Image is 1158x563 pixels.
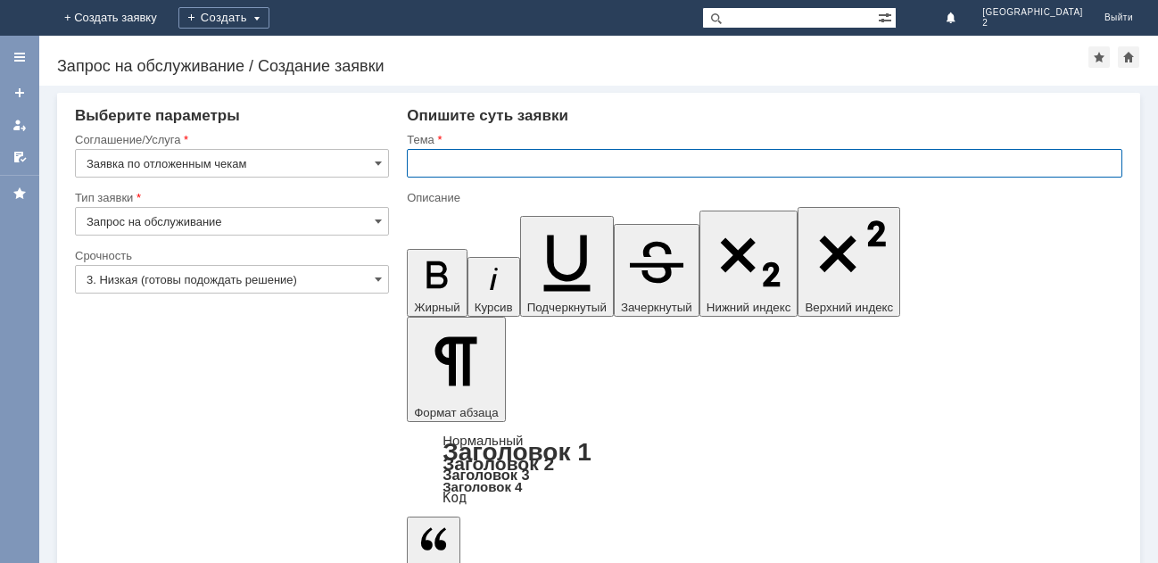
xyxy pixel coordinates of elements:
div: Соглашение/Услуга [75,134,385,145]
span: Выберите параметры [75,107,240,124]
div: Создать [178,7,269,29]
span: Нижний индекс [707,301,791,314]
button: Нижний индекс [699,211,798,317]
div: Запрос на обслуживание / Создание заявки [57,57,1088,75]
span: Подчеркнутый [527,301,607,314]
div: Описание [407,192,1119,203]
span: 2 [982,18,1083,29]
a: Заголовок 4 [443,479,522,494]
a: Мои согласования [5,143,34,171]
button: Жирный [407,249,467,317]
span: [GEOGRAPHIC_DATA] [982,7,1083,18]
button: Формат абзаца [407,317,505,422]
a: Мои заявки [5,111,34,139]
button: Подчеркнутый [520,216,614,317]
div: Формат абзаца [407,435,1122,504]
a: Заголовок 1 [443,438,591,466]
span: Формат абзаца [414,406,498,419]
a: Создать заявку [5,79,34,107]
a: Код [443,490,467,506]
span: Верхний индекс [805,301,893,314]
span: Жирный [414,301,460,314]
a: Нормальный [443,433,523,448]
div: Добавить в избранное [1088,46,1110,68]
div: Сделать домашней страницей [1118,46,1139,68]
button: Зачеркнутый [614,224,699,317]
span: Зачеркнутый [621,301,692,314]
span: Опишите суть заявки [407,107,568,124]
div: Тип заявки [75,192,385,203]
span: Расширенный поиск [878,8,896,25]
span: Курсив [475,301,513,314]
a: Заголовок 2 [443,453,554,474]
a: Заголовок 3 [443,467,529,483]
div: Тема [407,134,1119,145]
div: Срочность [75,250,385,261]
button: Верхний индекс [798,207,900,317]
button: Курсив [467,257,520,317]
